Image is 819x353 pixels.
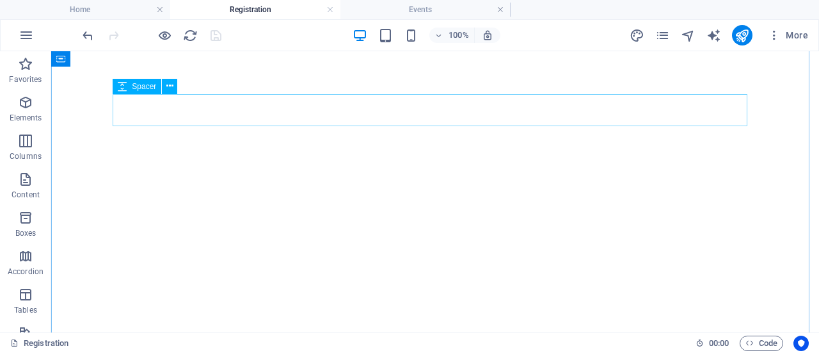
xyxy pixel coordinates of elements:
[170,3,340,17] h4: Registration
[768,29,808,42] span: More
[745,336,777,351] span: Code
[681,28,696,43] button: navigator
[182,28,198,43] button: reload
[630,28,644,43] i: Design (Ctrl+Alt+Y)
[14,305,37,315] p: Tables
[763,25,813,45] button: More
[696,336,729,351] h6: Session time
[12,190,40,200] p: Content
[709,336,729,351] span: 00 00
[655,28,671,43] button: pages
[630,28,645,43] button: design
[655,28,670,43] i: Pages (Ctrl+Alt+S)
[15,228,36,238] p: Boxes
[706,28,721,43] i: AI Writer
[681,28,696,43] i: Navigator
[740,336,783,351] button: Code
[735,28,749,43] i: Publish
[718,338,720,348] span: :
[482,29,493,41] i: On resize automatically adjust zoom level to fit chosen device.
[51,51,819,332] iframe: To enrich screen reader interactions, please activate Accessibility in Grammarly extension settings
[732,25,752,45] button: publish
[10,113,42,123] p: Elements
[793,336,809,351] button: Usercentrics
[8,267,44,277] p: Accordion
[706,28,722,43] button: text_generator
[9,74,42,85] p: Favorites
[157,28,172,43] button: Click here to leave preview mode and continue editing
[183,28,198,43] i: Reload page
[10,151,42,161] p: Columns
[10,336,68,351] a: Click to cancel selection. Double-click to open Pages
[340,3,511,17] h4: Events
[132,83,156,90] span: Spacer
[429,28,475,43] button: 100%
[80,28,95,43] button: undo
[81,28,95,43] i: Undo: Change text (Ctrl+Z)
[449,28,469,43] h6: 100%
